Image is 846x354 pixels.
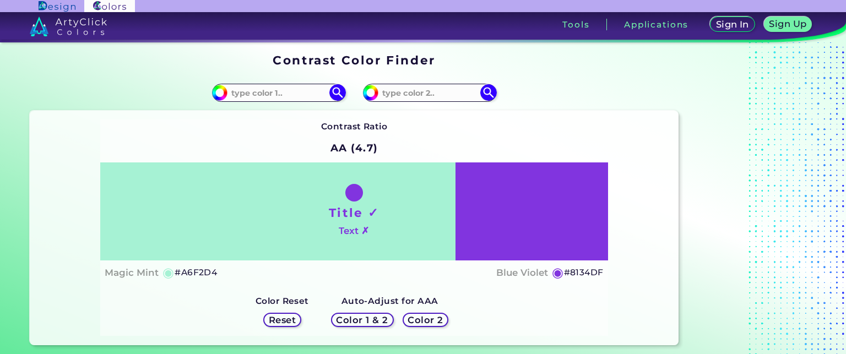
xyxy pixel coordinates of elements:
[256,296,309,306] strong: Color Reset
[175,265,217,280] h5: #A6F2D4
[409,315,442,324] h5: Color 2
[30,17,107,36] img: logo_artyclick_colors_white.svg
[162,266,175,279] h5: ◉
[341,296,438,306] strong: Auto-Adjust for AAA
[766,18,810,31] a: Sign Up
[717,20,747,29] h5: Sign In
[378,85,481,100] input: type color 2..
[329,204,379,221] h1: Title ✓
[321,121,388,132] strong: Contrast Ratio
[496,265,548,281] h4: Blue Violet
[326,136,383,160] h2: AA (4.7)
[39,1,75,12] img: ArtyClick Design logo
[552,266,564,279] h5: ◉
[624,20,688,29] h3: Applications
[339,223,369,239] h4: Text ✗
[564,265,604,280] h5: #8134DF
[227,85,330,100] input: type color 1..
[480,84,497,101] img: icon search
[712,18,753,31] a: Sign In
[339,315,386,324] h5: Color 1 & 2
[562,20,589,29] h3: Tools
[683,50,821,350] iframe: Advertisement
[329,84,346,101] img: icon search
[270,315,295,324] h5: Reset
[273,52,435,68] h1: Contrast Color Finder
[105,265,159,281] h4: Magic Mint
[771,20,805,28] h5: Sign Up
